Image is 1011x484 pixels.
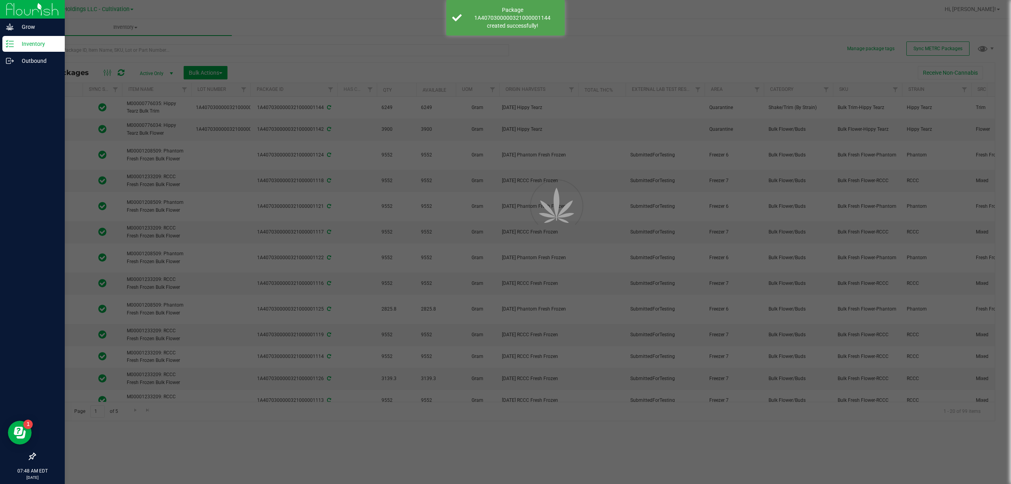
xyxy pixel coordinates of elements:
div: Package 1A4070300000321000001144 created successfully! [466,6,559,30]
p: [DATE] [4,475,61,480]
inline-svg: Outbound [6,57,14,65]
inline-svg: Inventory [6,40,14,48]
p: Inventory [14,39,61,49]
p: Outbound [14,56,61,66]
iframe: Resource center [8,421,32,444]
p: 07:48 AM EDT [4,467,61,475]
p: Grow [14,22,61,32]
inline-svg: Grow [6,23,14,31]
iframe: Resource center unread badge [23,420,33,429]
